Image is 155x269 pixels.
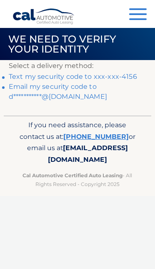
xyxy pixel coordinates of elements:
a: Cal Automotive [12,8,75,29]
p: If you need assistance, please contact us at: or email us at [16,119,138,166]
p: - All Rights Reserved - Copyright 2025 [16,171,138,189]
button: Menu [129,8,147,22]
a: [PHONE_NUMBER] [63,133,129,141]
span: We need to verify your identity [8,33,116,55]
span: [EMAIL_ADDRESS][DOMAIN_NAME] [48,144,128,163]
strong: Cal Automotive Certified Auto Leasing [22,172,122,178]
p: Select a delivery method: [9,60,146,72]
a: Text my security code to xxx-xxx-4156 [9,73,137,80]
